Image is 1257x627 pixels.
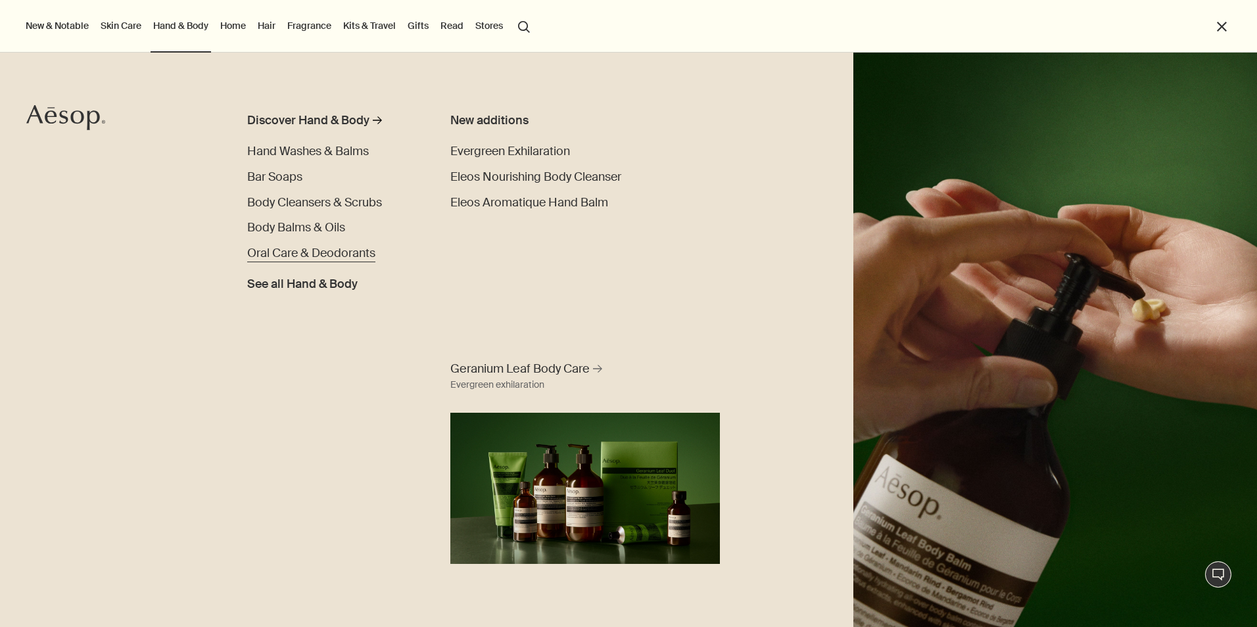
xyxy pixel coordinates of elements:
a: Aesop [23,101,108,137]
span: See all Hand & Body [247,275,358,293]
a: Discover Hand & Body [247,112,413,135]
a: Eleos Aromatique Hand Balm [450,194,608,212]
span: Eleos Nourishing Body Cleanser [450,169,621,185]
a: Eleos Nourishing Body Cleanser [450,168,621,186]
a: Body Balms & Oils [247,219,345,237]
a: Geranium Leaf Body Care Evergreen exhilarationFull range of Geranium Leaf products displaying aga... [447,358,723,565]
a: See all Hand & Body [247,270,358,293]
a: Skin Care [98,17,144,34]
a: Hair [255,17,278,34]
span: Oral Care & Deodorants [247,245,375,261]
span: Body Balms & Oils [247,220,345,235]
img: A hand holding the pump dispensing Geranium Leaf Body Balm on to hand. [853,53,1257,627]
button: Live Assistance [1205,561,1231,588]
span: Geranium Leaf Body Care [450,361,590,377]
a: Body Cleansers & Scrubs [247,194,382,212]
button: Open search [512,13,536,38]
a: Kits & Travel [341,17,398,34]
a: Fragrance [285,17,334,34]
a: Oral Care & Deodorants [247,244,375,262]
span: Bar Soaps [247,169,302,185]
a: Bar Soaps [247,168,302,186]
div: Discover Hand & Body [247,112,369,129]
div: New additions [450,112,652,129]
svg: Aesop [26,104,105,131]
span: Body Cleansers & Scrubs [247,195,382,210]
span: Eleos Aromatique Hand Balm [450,195,608,210]
a: Gifts [405,17,431,34]
a: Home [218,17,249,34]
a: Hand & Body [151,17,211,34]
button: Close the Menu [1214,19,1229,34]
button: New & Notable [23,17,91,34]
span: Evergreen Exhilaration [450,143,570,159]
button: Stores [473,17,506,34]
div: Evergreen exhilaration [450,377,544,393]
a: Read [438,17,466,34]
a: Evergreen Exhilaration [450,143,570,160]
span: Hand Washes & Balms [247,143,369,159]
a: Hand Washes & Balms [247,143,369,160]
